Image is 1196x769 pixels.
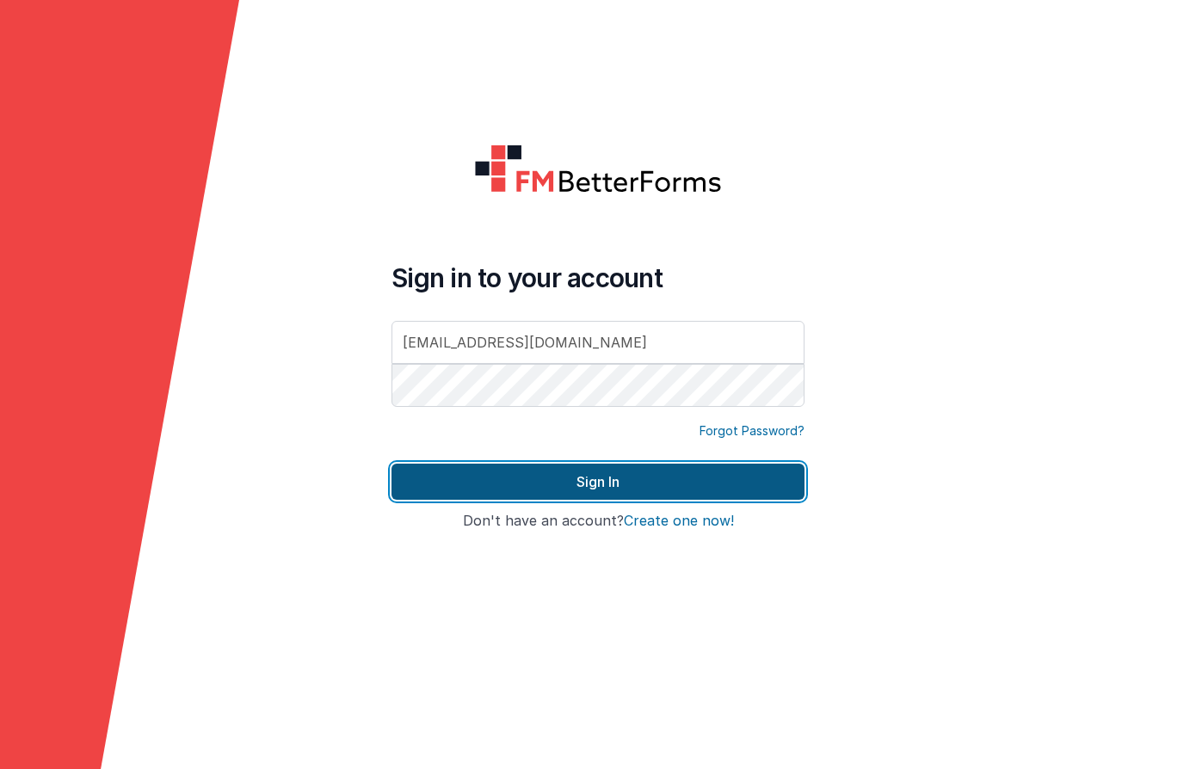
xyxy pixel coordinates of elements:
input: Email Address [391,321,805,364]
button: Sign In [391,464,805,500]
h4: Sign in to your account [391,262,805,293]
a: Forgot Password? [700,422,805,440]
h4: Don't have an account? [391,514,805,529]
button: Create one now! [624,514,734,529]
